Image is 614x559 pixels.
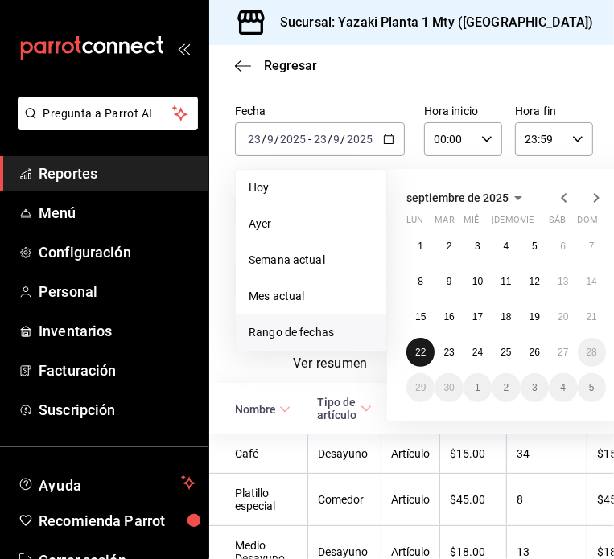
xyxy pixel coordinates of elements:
abbr: 22 de septiembre de 2025 [415,347,426,358]
span: Menú [39,202,196,224]
span: Mes actual [249,288,373,305]
abbr: 5 de septiembre de 2025 [532,240,538,252]
button: 23 de septiembre de 2025 [435,338,463,367]
button: 1 de septiembre de 2025 [406,232,435,261]
td: Comedor [308,474,381,526]
button: 27 de septiembre de 2025 [549,338,577,367]
div: navigation tabs [293,356,478,383]
button: septiembre de 2025 [406,188,528,208]
span: Pregunta a Parrot AI [43,105,173,122]
input: -- [266,133,274,146]
input: ---- [279,133,307,146]
span: Personal [39,281,196,302]
abbr: 1 de octubre de 2025 [475,382,480,393]
abbr: 26 de septiembre de 2025 [530,347,540,358]
button: 3 de octubre de 2025 [521,373,549,402]
span: Suscripción [39,399,196,421]
a: Pregunta a Parrot AI [11,117,198,134]
abbr: 15 de septiembre de 2025 [415,311,426,323]
button: 19 de septiembre de 2025 [521,302,549,331]
span: / [341,133,346,146]
abbr: 30 de septiembre de 2025 [443,382,454,393]
span: Rango de fechas [249,324,373,341]
td: Desayuno [308,434,381,474]
td: 8 [507,474,587,526]
button: 18 de septiembre de 2025 [492,302,520,331]
span: / [328,133,332,146]
td: Artículo [381,474,440,526]
abbr: 25 de septiembre de 2025 [501,347,511,358]
abbr: 13 de septiembre de 2025 [558,276,568,287]
span: Inventarios [39,320,196,342]
button: 10 de septiembre de 2025 [464,267,492,296]
abbr: 10 de septiembre de 2025 [472,276,483,287]
abbr: miércoles [464,215,479,232]
abbr: 9 de septiembre de 2025 [447,276,452,287]
abbr: 3 de octubre de 2025 [532,382,538,393]
button: 4 de octubre de 2025 [549,373,577,402]
span: septiembre de 2025 [406,191,509,204]
span: Configuración [39,241,196,263]
td: Platillo especial [209,474,308,526]
div: Nombre [235,403,276,416]
button: open_drawer_menu [177,42,190,55]
button: 28 de septiembre de 2025 [578,338,606,367]
button: 26 de septiembre de 2025 [521,338,549,367]
span: Reportes [39,162,196,184]
td: Artículo [381,434,440,474]
button: 15 de septiembre de 2025 [406,302,435,331]
span: Ayuda [39,473,175,492]
abbr: 2 de octubre de 2025 [504,382,509,393]
abbr: 28 de septiembre de 2025 [587,347,597,358]
button: 29 de septiembre de 2025 [406,373,435,402]
button: 2 de septiembre de 2025 [435,232,463,261]
button: 11 de septiembre de 2025 [492,267,520,296]
button: 7 de septiembre de 2025 [578,232,606,261]
button: Pregunta a Parrot AI [18,97,198,130]
label: Fecha [235,106,405,117]
button: 5 de septiembre de 2025 [521,232,549,261]
abbr: lunes [406,215,423,232]
button: 22 de septiembre de 2025 [406,338,435,367]
input: -- [247,133,262,146]
button: 12 de septiembre de 2025 [521,267,549,296]
abbr: 2 de septiembre de 2025 [447,240,452,252]
abbr: 24 de septiembre de 2025 [472,347,483,358]
abbr: 17 de septiembre de 2025 [472,311,483,323]
button: 20 de septiembre de 2025 [549,302,577,331]
button: Regresar [235,58,317,73]
abbr: 5 de octubre de 2025 [589,382,595,393]
button: 3 de septiembre de 2025 [464,232,492,261]
h3: Sucursal: Yazaki Planta 1 Mty ([GEOGRAPHIC_DATA]) [267,13,593,32]
abbr: 16 de septiembre de 2025 [443,311,454,323]
button: 14 de septiembre de 2025 [578,267,606,296]
span: / [262,133,266,146]
button: 17 de septiembre de 2025 [464,302,492,331]
input: -- [313,133,328,146]
span: Regresar [264,58,317,73]
td: Café [209,434,308,474]
button: Ver resumen [293,356,368,383]
abbr: 14 de septiembre de 2025 [587,276,597,287]
span: - [308,133,311,146]
button: 1 de octubre de 2025 [464,373,492,402]
button: 25 de septiembre de 2025 [492,338,520,367]
span: Facturación [39,360,196,381]
button: 9 de septiembre de 2025 [435,267,463,296]
span: Hoy [249,179,373,196]
button: 13 de septiembre de 2025 [549,267,577,296]
button: 4 de septiembre de 2025 [492,232,520,261]
button: 30 de septiembre de 2025 [435,373,463,402]
abbr: 8 de septiembre de 2025 [418,276,423,287]
abbr: 18 de septiembre de 2025 [501,311,511,323]
input: -- [333,133,341,146]
abbr: martes [435,215,454,232]
span: / [274,133,279,146]
abbr: 12 de septiembre de 2025 [530,276,540,287]
abbr: 23 de septiembre de 2025 [443,347,454,358]
button: 21 de septiembre de 2025 [578,302,606,331]
span: Tipo de artículo [318,396,372,421]
abbr: 7 de septiembre de 2025 [589,240,595,252]
span: Nombre [235,403,291,416]
abbr: 29 de septiembre de 2025 [415,382,426,393]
